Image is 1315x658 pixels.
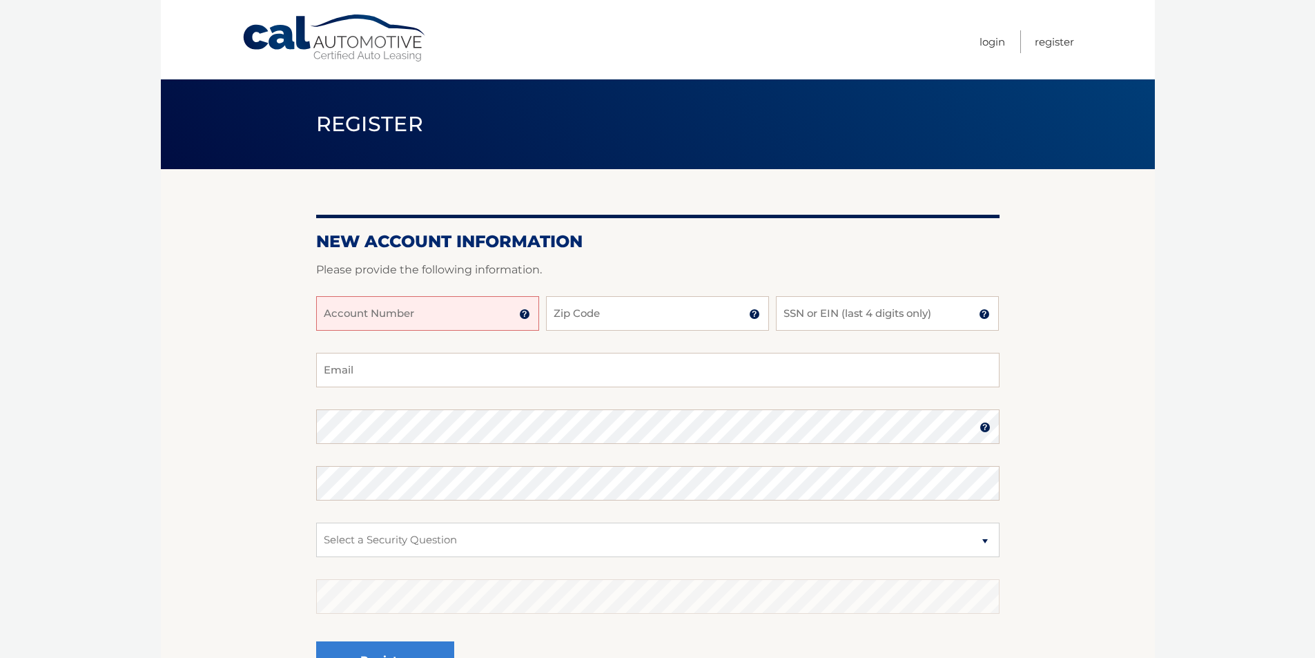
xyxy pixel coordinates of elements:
input: Account Number [316,296,539,331]
img: tooltip.svg [519,309,530,320]
a: Login [980,30,1005,53]
img: tooltip.svg [979,309,990,320]
a: Register [1035,30,1074,53]
p: Please provide the following information. [316,260,1000,280]
img: tooltip.svg [749,309,760,320]
input: SSN or EIN (last 4 digits only) [776,296,999,331]
img: tooltip.svg [980,422,991,433]
h2: New Account Information [316,231,1000,252]
a: Cal Automotive [242,14,428,63]
input: Email [316,353,1000,387]
span: Register [316,111,424,137]
input: Zip Code [546,296,769,331]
